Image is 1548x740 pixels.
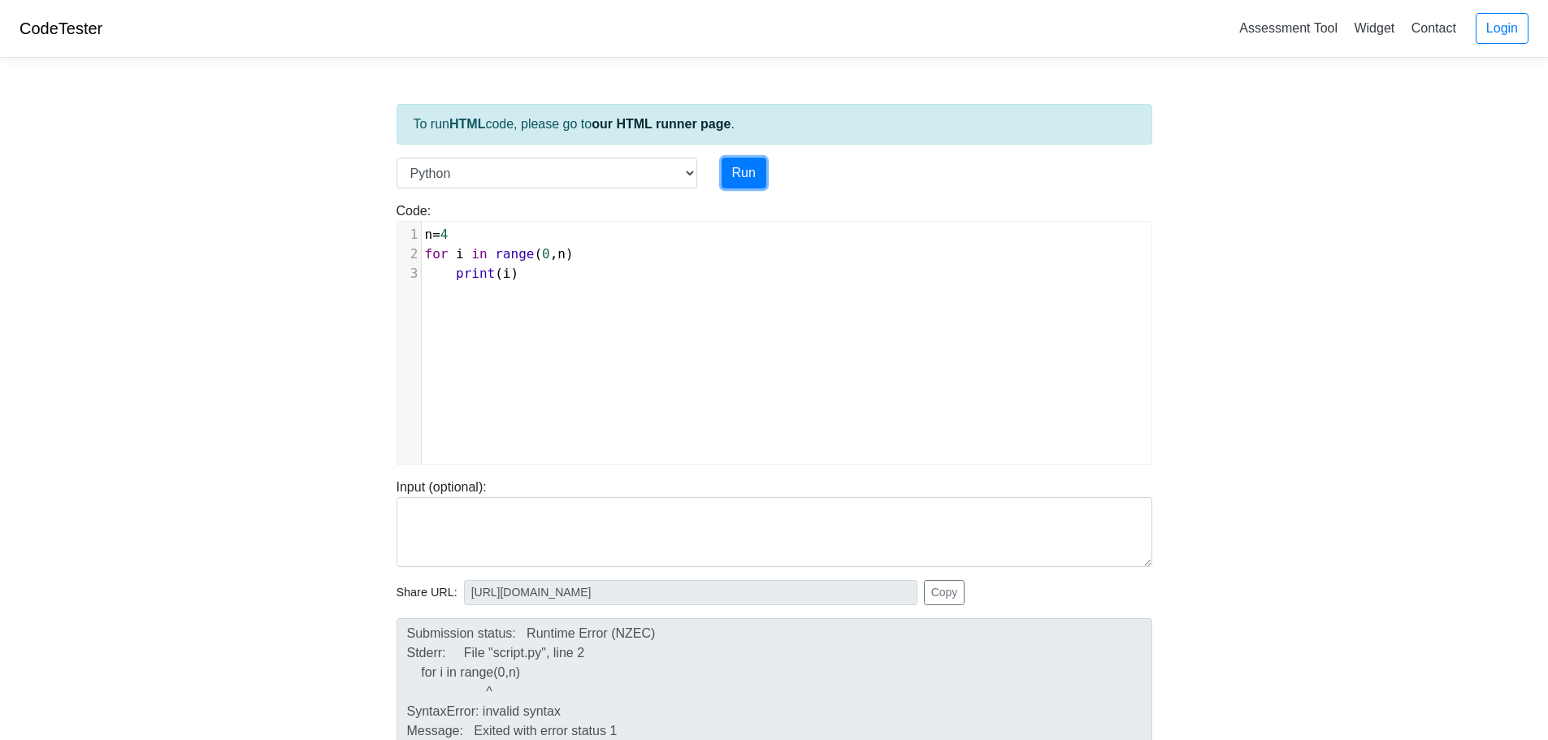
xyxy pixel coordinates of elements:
input: No share available yet [464,580,917,605]
div: To run code, please go to . [397,104,1152,145]
span: ( , ) [425,246,574,262]
span: i [503,266,511,281]
button: Copy [924,580,965,605]
span: n [557,246,566,262]
a: Contact [1405,15,1463,41]
span: range [495,246,534,262]
span: in [471,246,487,262]
div: 1 [397,225,421,245]
div: 2 [397,245,421,264]
a: Assessment Tool [1233,15,1344,41]
span: 0 [542,246,550,262]
span: n [425,227,433,242]
a: Widget [1347,15,1401,41]
span: i [456,246,464,262]
div: Code: [384,201,1164,465]
span: ( ) [425,266,519,281]
span: = [432,227,440,242]
a: Login [1476,13,1528,44]
span: for [425,246,449,262]
span: Share URL: [397,584,457,602]
strong: HTML [449,117,485,131]
span: print [456,266,495,281]
button: Run [722,158,766,188]
a: our HTML runner page [592,117,731,131]
span: 4 [440,227,449,242]
a: CodeTester [20,19,102,37]
div: 3 [397,264,421,283]
div: Input (optional): [384,478,1164,567]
